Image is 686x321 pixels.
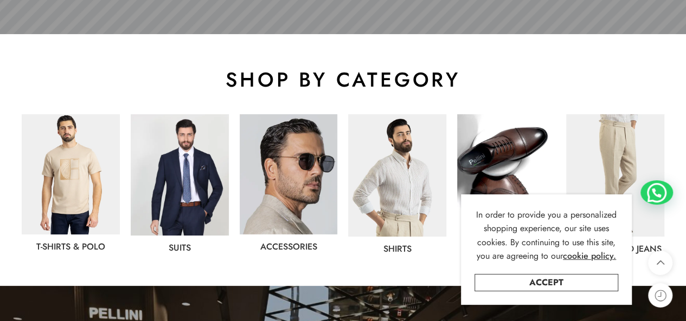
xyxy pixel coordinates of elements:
a: cookie policy. [563,249,616,263]
a: Accessories [260,240,317,253]
a: T-Shirts & Polo [36,240,105,253]
h2: shop by category [22,67,664,93]
a: Accept [475,274,618,291]
span: In order to provide you a personalized shopping experience, our site uses cookies. By continuing ... [476,208,617,263]
a: Shirts [383,243,412,255]
a: Suits [169,241,191,254]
